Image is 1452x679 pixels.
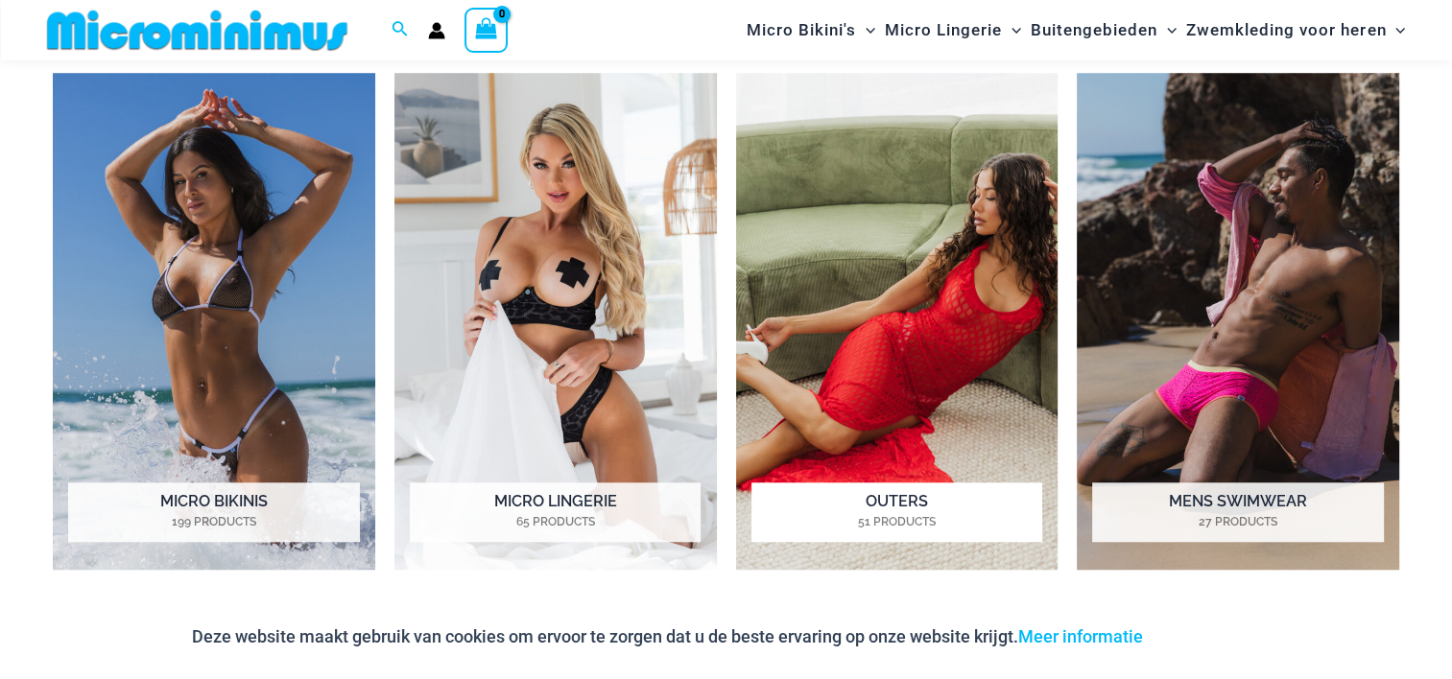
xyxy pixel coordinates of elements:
a: Bezoek productcategorie Outers [736,73,1059,570]
a: BuitengebiedenMenu ToggleMenu schakelen [1026,6,1181,55]
a: Zwemkleding voor herenMenu ToggleMenu schakelen [1181,6,1410,55]
a: Micro Bikini'sMenu ToggleMenu schakelen [742,6,880,55]
mark: 199 Products [68,513,359,530]
a: Bekijk Winkelwagen, leeg [464,8,509,52]
font: Micro Lingerie [885,20,1002,39]
p: Deze website maakt gebruik van cookies om ervoor te zorgen dat u de beste ervaring op onze websit... [192,622,1143,651]
font: Mens Swimwear [1169,492,1307,510]
font: Micro Bikini's [747,20,856,39]
font: Micro Lingerie [494,492,617,510]
mark: 65 Products [410,513,701,530]
mark: 51 Products [751,513,1042,530]
span: Menu schakelen [1157,6,1177,55]
a: Bezoek productcategorie Zwemkleding voor heren [1077,73,1399,570]
img: Micro Bikini's [53,73,375,570]
img: Buitengebieden [736,73,1059,570]
a: Meer informatie [1018,626,1143,646]
img: Zwemkleding voor heren [1077,73,1399,570]
a: Link naar accountpictogram [428,22,445,39]
img: Micro Lingerie [394,73,717,570]
img: MM SHOP LOGO PLAT [39,9,355,52]
span: Menu schakelen [1386,6,1405,55]
a: Bezoek productcategorie Micro Bikini's [53,73,375,570]
nav: Site navigatie [739,3,1414,58]
button: Accepteren [1157,614,1261,660]
a: Link naar zoekpictogram [392,18,409,42]
a: Micro LingerieMenu ToggleMenu schakelen [880,6,1026,55]
font: Buitengebieden [1031,20,1157,39]
mark: 27 Products [1092,513,1383,530]
span: Menu schakelen [856,6,875,55]
a: Bezoek productcategorie Micro Lingerie [394,73,717,570]
font: Micro Bikinis [160,492,268,510]
span: Menu schakelen [1002,6,1021,55]
font: Zwemkleding voor heren [1186,20,1386,39]
font: Outers [866,492,928,510]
